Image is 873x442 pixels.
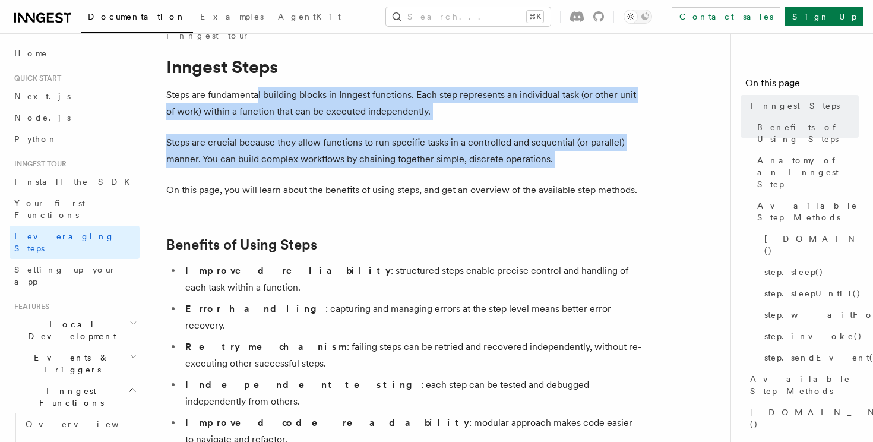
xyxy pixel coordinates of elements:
span: Inngest Steps [750,100,840,112]
a: Examples [193,4,271,32]
a: step.sleep() [760,261,859,283]
span: Examples [200,12,264,21]
a: step.invoke() [760,326,859,347]
span: Home [14,48,48,59]
a: Leveraging Steps [10,226,140,259]
span: step.sleepUntil() [764,288,861,299]
a: Sign Up [785,7,863,26]
button: Events & Triggers [10,347,140,380]
a: Benefits of Using Steps [752,116,859,150]
a: AgentKit [271,4,348,32]
p: Steps are fundamental building blocks in Inngest functions. Each step represents an individual ta... [166,87,641,120]
span: Available Step Methods [750,373,859,397]
span: Leveraging Steps [14,232,115,253]
li: : failing steps can be retried and recovered independently, without re-executing other successful... [182,339,641,372]
h1: Inngest Steps [166,56,641,77]
a: step.sleepUntil() [760,283,859,304]
strong: Retry mechanism [185,341,347,352]
a: Node.js [10,107,140,128]
a: [DOMAIN_NAME]() [760,228,859,261]
button: Inngest Functions [10,380,140,413]
a: Inngest tour [166,30,249,42]
a: Next.js [10,86,140,107]
span: Inngest Functions [10,385,128,409]
a: Inngest Steps [745,95,859,116]
button: Search...⌘K [386,7,551,26]
a: step.sendEvent() [760,347,859,368]
a: Anatomy of an Inngest Step [752,150,859,195]
p: On this page, you will learn about the benefits of using steps, and get an overview of the availa... [166,182,641,198]
li: : structured steps enable precise control and handling of each task within a function. [182,263,641,296]
span: Python [14,134,58,144]
strong: Independent testing [185,379,421,390]
a: step.waitForEvent() [760,304,859,326]
a: Documentation [81,4,193,33]
a: Available Step Methods [745,368,859,402]
span: step.sleep() [764,266,824,278]
a: Contact sales [672,7,780,26]
a: Available Step Methods [752,195,859,228]
a: Overview [21,413,140,435]
span: Documentation [88,12,186,21]
span: Events & Triggers [10,352,129,375]
span: Available Step Methods [757,200,859,223]
span: Node.js [14,113,71,122]
span: Local Development [10,318,129,342]
li: : each step can be tested and debugged independently from others. [182,377,641,410]
h4: On this page [745,76,859,95]
span: Anatomy of an Inngest Step [757,154,859,190]
span: Next.js [14,91,71,101]
strong: Improved reliability [185,265,391,276]
a: Install the SDK [10,171,140,192]
span: step.invoke() [764,330,862,342]
span: Benefits of Using Steps [757,121,859,145]
a: Python [10,128,140,150]
p: Steps are crucial because they allow functions to run specific tasks in a controlled and sequenti... [166,134,641,168]
a: [DOMAIN_NAME]() [745,402,859,435]
kbd: ⌘K [527,11,543,23]
span: Your first Functions [14,198,85,220]
button: Toggle dark mode [624,10,652,24]
span: Quick start [10,74,61,83]
a: Home [10,43,140,64]
a: Benefits of Using Steps [166,236,317,253]
li: : capturing and managing errors at the step level means better error recovery. [182,301,641,334]
span: AgentKit [278,12,341,21]
strong: Improved code readability [185,417,469,428]
span: Features [10,302,49,311]
span: Install the SDK [14,177,137,187]
strong: Error handling [185,303,325,314]
span: Inngest tour [10,159,67,169]
a: Your first Functions [10,192,140,226]
span: Setting up your app [14,265,116,286]
span: Overview [26,419,148,429]
a: Setting up your app [10,259,140,292]
button: Local Development [10,314,140,347]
